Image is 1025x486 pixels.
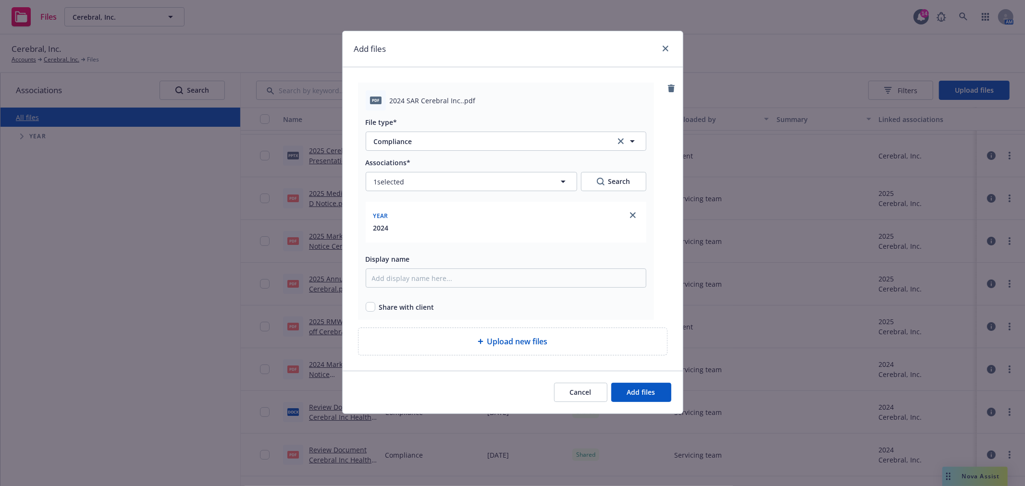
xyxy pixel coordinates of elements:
span: Compliance [374,136,601,146]
button: SearchSearch [581,172,646,191]
span: Associations* [366,158,411,167]
span: Add files [627,388,655,397]
a: close [660,43,671,54]
span: 1 selected [374,177,405,187]
svg: Search [597,178,605,185]
div: Upload new files [358,328,667,355]
button: Complianceclear selection [366,132,646,151]
a: clear selection [615,135,627,147]
button: Cancel [554,383,607,402]
span: File type* [366,118,397,127]
span: Display name [366,255,410,264]
button: 2024 [373,223,389,233]
button: 1selected [366,172,577,191]
input: Add display name here... [366,268,646,288]
span: pdf [370,97,382,104]
span: Cancel [570,388,592,397]
span: Year [373,212,388,220]
a: close [627,209,639,221]
button: Add files [611,383,671,402]
h1: Add files [354,43,386,55]
span: Share with client [379,302,434,312]
span: 2024 SAR Cerebral Inc..pdf [390,96,476,106]
span: Upload new files [487,336,548,347]
div: Search [597,172,630,191]
a: remove [666,83,677,94]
